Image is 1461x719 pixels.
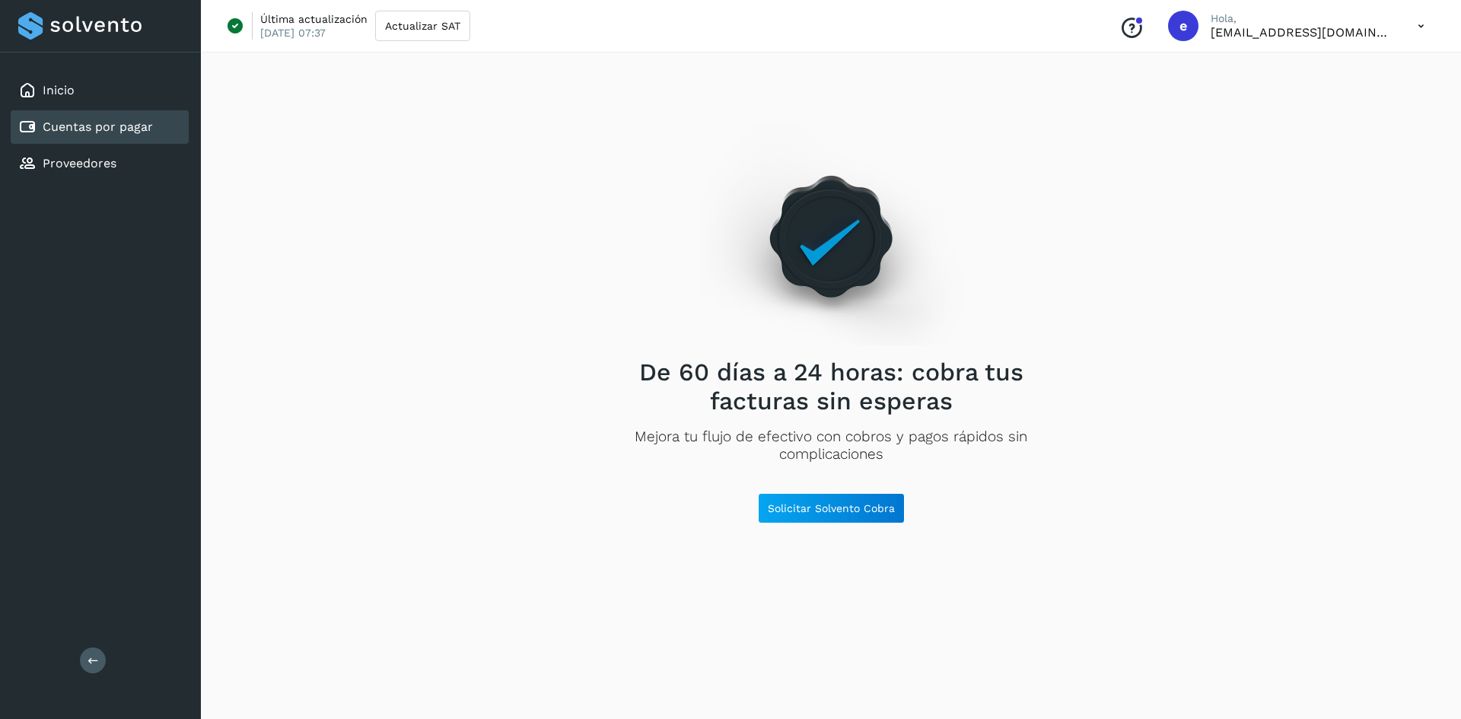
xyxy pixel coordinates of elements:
[758,493,905,523] button: Solicitar Solvento Cobra
[614,358,1048,416] h2: De 60 días a 24 horas: cobra tus facturas sin esperas
[260,12,368,26] p: Última actualización
[11,74,189,107] div: Inicio
[385,21,460,31] span: Actualizar SAT
[1211,25,1393,40] p: eestrada@grupo-gmx.com
[11,110,189,144] div: Cuentas por pagar
[699,122,963,345] img: Empty state image
[43,83,75,97] a: Inicio
[43,156,116,170] a: Proveedores
[768,503,895,514] span: Solicitar Solvento Cobra
[375,11,470,41] button: Actualizar SAT
[260,26,326,40] p: [DATE] 07:37
[43,119,153,134] a: Cuentas por pagar
[1211,12,1393,25] p: Hola,
[11,147,189,180] div: Proveedores
[614,428,1048,463] p: Mejora tu flujo de efectivo con cobros y pagos rápidos sin complicaciones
